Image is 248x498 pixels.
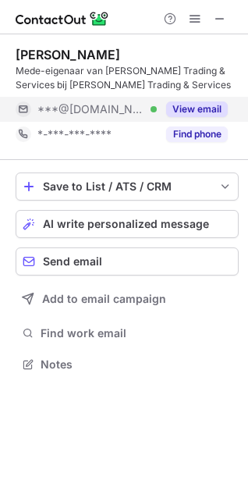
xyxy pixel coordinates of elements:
[16,9,109,28] img: ContactOut v5.3.10
[43,218,209,230] span: AI write personalized message
[16,247,239,276] button: Send email
[37,102,145,116] span: ***@[DOMAIN_NAME]
[43,255,102,268] span: Send email
[16,210,239,238] button: AI write personalized message
[16,64,239,92] div: Mede-eigenaar van [PERSON_NAME] Trading & Services bij [PERSON_NAME] Trading & Services
[41,357,232,372] span: Notes
[16,285,239,313] button: Add to email campaign
[16,47,120,62] div: [PERSON_NAME]
[43,180,211,193] div: Save to List / ATS / CRM
[16,354,239,375] button: Notes
[16,173,239,201] button: save-profile-one-click
[41,326,232,340] span: Find work email
[42,293,166,305] span: Add to email campaign
[16,322,239,344] button: Find work email
[166,101,228,117] button: Reveal Button
[166,126,228,142] button: Reveal Button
